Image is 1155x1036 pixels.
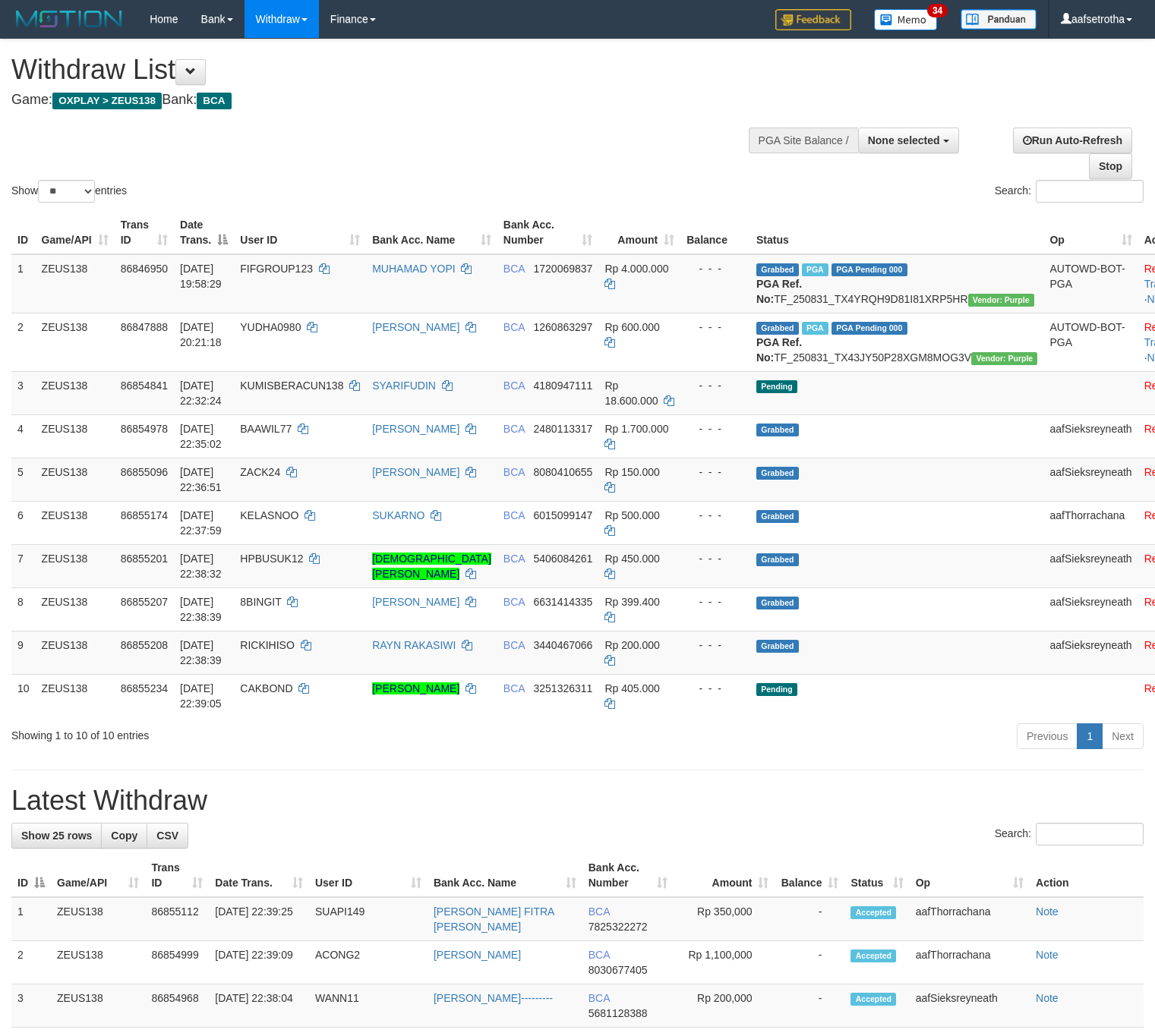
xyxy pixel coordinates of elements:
td: 7 [11,544,36,587]
td: ZEUS138 [51,897,145,941]
a: RAYN RAKASIWI [372,639,456,651]
td: 86854999 [145,941,209,984]
a: [PERSON_NAME]--------- [434,992,553,1004]
label: Show entries [11,180,127,203]
td: ZEUS138 [36,674,115,717]
span: PGA Pending [832,322,907,335]
span: Rp 399.400 [604,596,659,608]
span: KELASNOO [240,509,298,521]
td: aafThorrachana [1043,501,1138,544]
th: Date Trans.: activate to sort column descending [174,211,234,254]
td: ZEUS138 [51,984,145,1028]
span: 86855096 [121,466,168,478]
span: 86854978 [121,423,168,435]
a: Run Auto-Refresh [1013,128,1132,153]
span: Accepted [850,993,896,1006]
span: YUDHA0980 [240,321,301,333]
span: Copy 8030677405 to clipboard [589,964,648,976]
a: [PERSON_NAME] FITRA [PERSON_NAME] [434,905,554,933]
span: Pending [756,380,797,393]
a: [PERSON_NAME] [372,321,459,333]
td: ZEUS138 [36,501,115,544]
span: KUMISBERACUN138 [240,379,343,392]
th: Game/API: activate to sort column ascending [51,854,145,897]
img: Feedback.jpg [775,9,851,30]
th: Trans ID: activate to sort column ascending [145,854,209,897]
span: Copy 2480113317 to clipboard [534,423,593,435]
img: MOTION_logo.png [11,8,127,30]
span: Grabbed [756,263,799,276]
th: Amount: activate to sort column ascending [674,854,775,897]
span: BCA [503,379,525,392]
th: User ID: activate to sort column ascending [309,854,428,897]
select: Showentries [38,180,95,203]
td: ZEUS138 [36,631,115,674]
a: Note [1036,949,1059,961]
td: Rp 350,000 [674,897,775,941]
td: TF_250831_TX4YRQH9D81I81XRP5HR [750,254,1044,313]
td: 6 [11,501,36,544]
span: Grabbed [756,553,799,566]
span: Rp 1.700.000 [604,423,668,435]
span: [DATE] 20:21:18 [180,321,222,348]
div: - - - [686,594,744,609]
th: ID: activate to sort column descending [11,854,51,897]
td: - [775,897,844,941]
h1: Latest Withdraw [11,786,1144,816]
span: None selected [868,134,940,146]
td: 4 [11,414,36,458]
a: Stop [1089,153,1132,179]
span: 86855208 [121,639,168,651]
th: Bank Acc. Name: activate to sort column ascending [366,211,497,254]
a: SYARIFUDIN [372,379,436,392]
span: Copy 1720069837 to clipboard [534,263,593,275]
a: Note [1036,992,1059,1004]
td: 3 [11,371,36,414]
b: PGA Ref. No: [756,278,802,305]
td: [DATE] 22:39:09 [209,941,309,984]
img: Button%20Memo.svg [874,9,938,30]
td: 5 [11,458,36,501]
th: Balance: activate to sort column ascending [775,854,844,897]
span: Rp 600.000 [604,321,659,333]
td: aafThorrachana [910,897,1030,941]
span: Grabbed [756,322,799,335]
span: HPBUSUK12 [240,553,303,565]
span: [DATE] 22:38:32 [180,553,222,580]
th: Amount: activate to sort column ascending [598,211,680,254]
span: Marked by aafnoeunsreypich [802,263,828,276]
span: Grabbed [756,424,799,436]
span: Rp 405.000 [604,682,659,694]
span: 34 [927,4,948,17]
span: Rp 150.000 [604,466,659,478]
span: Pending [756,683,797,696]
td: ZEUS138 [36,414,115,458]
td: aafSieksreyneath [1043,631,1138,674]
span: 86855207 [121,596,168,608]
span: BCA [503,321,525,333]
span: Accepted [850,949,896,962]
th: Status: activate to sort column ascending [844,854,909,897]
span: Copy 5406084261 to clipboard [534,553,593,565]
span: BCA [503,509,525,521]
a: [PERSON_NAME] [372,596,459,608]
a: MUHAMAD YOPI [372,263,455,275]
td: 1 [11,897,51,941]
span: ZACK24 [240,466,280,478]
td: 10 [11,674,36,717]
span: [DATE] 22:32:24 [180,379,222,407]
td: AUTOWD-BOT-PGA [1043,254,1138,313]
img: panduan.png [961,9,1037,30]
th: ID [11,211,36,254]
span: 86846950 [121,263,168,275]
td: Rp 1,100,000 [674,941,775,984]
td: aafThorrachana [910,941,1030,984]
td: 8 [11,587,36,631]
span: 86847888 [121,321,168,333]
a: Previous [1017,723,1078,749]
th: Bank Acc. Number: activate to sort column ascending [582,854,674,897]
div: - - - [686,551,744,566]
b: PGA Ref. No: [756,336,802,364]
span: [DATE] 22:37:59 [180,509,222,537]
span: BCA [503,596,525,608]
